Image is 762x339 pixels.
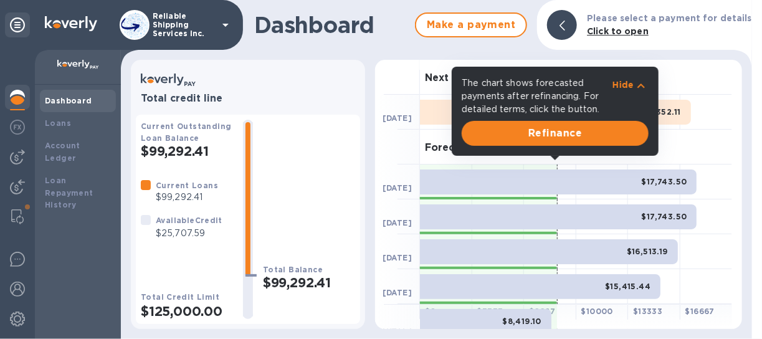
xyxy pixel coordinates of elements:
[141,143,233,159] h2: $99,292.41
[383,253,412,262] b: [DATE]
[425,142,537,154] h3: Forecasted payments
[462,121,649,146] button: Refinance
[383,183,412,193] b: [DATE]
[383,113,412,123] b: [DATE]
[383,218,412,227] b: [DATE]
[627,247,668,256] b: $16,513.19
[263,265,323,274] b: Total Balance
[612,79,649,91] button: Hide
[641,107,681,117] b: $17,352.11
[641,212,687,221] b: $17,743.50
[415,12,527,37] button: Make a payment
[383,288,412,297] b: [DATE]
[685,307,715,316] b: $ 16667
[156,227,222,240] p: $25,707.59
[263,275,355,290] h2: $99,292.41
[45,16,97,31] img: Logo
[605,282,650,291] b: $15,415.44
[45,141,80,163] b: Account Ledger
[254,12,409,38] h1: Dashboard
[45,118,71,128] b: Loans
[5,12,30,37] div: Unpin categories
[502,317,541,326] b: $8,419.10
[587,26,649,36] b: Click to open
[141,122,232,143] b: Current Outstanding Loan Balance
[587,13,752,23] b: Please select a payment for details
[45,96,92,105] b: Dashboard
[633,307,662,316] b: $ 13333
[141,93,355,105] h3: Total credit line
[612,79,634,91] p: Hide
[581,307,613,316] b: $ 10000
[472,126,639,141] span: Refinance
[156,181,218,190] b: Current Loans
[153,12,215,38] p: Reliable Shipping Services Inc.
[156,216,222,225] b: Available Credit
[141,303,233,319] h2: $125,000.00
[425,72,498,84] h3: Next payment
[462,77,612,116] p: The chart shows forecasted payments after refinancing. For detailed terms, click the button.
[45,176,93,210] b: Loan Repayment History
[641,177,687,186] b: $17,743.50
[10,120,25,135] img: Foreign exchange
[156,191,218,204] p: $99,292.41
[426,17,516,32] span: Make a payment
[141,292,219,302] b: Total Credit Limit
